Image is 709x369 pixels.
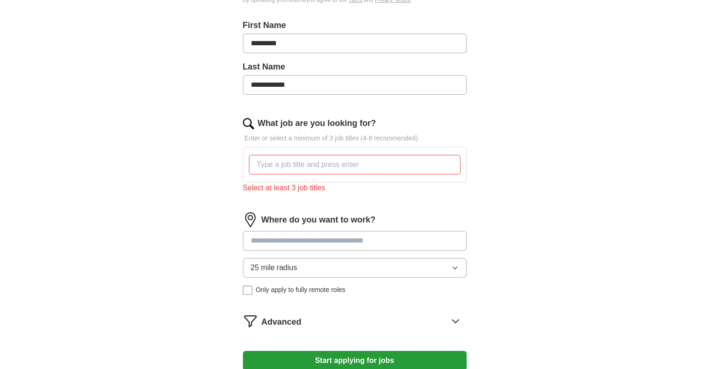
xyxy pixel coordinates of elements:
label: Last Name [243,61,467,73]
span: Advanced [262,316,302,328]
p: Enter or select a minimum of 3 job titles (4-8 recommended) [243,133,467,143]
button: 25 mile radius [243,258,467,278]
input: Only apply to fully remote roles [243,285,252,295]
img: search.png [243,118,254,129]
div: Select at least 3 job titles [243,182,467,194]
input: Type a job title and press enter [249,155,461,174]
span: Only apply to fully remote roles [256,285,345,295]
img: filter [243,313,258,328]
label: Where do you want to work? [262,214,376,226]
span: 25 mile radius [251,262,297,273]
label: First Name [243,19,467,32]
label: What job are you looking for? [258,117,376,130]
img: location.png [243,212,258,227]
